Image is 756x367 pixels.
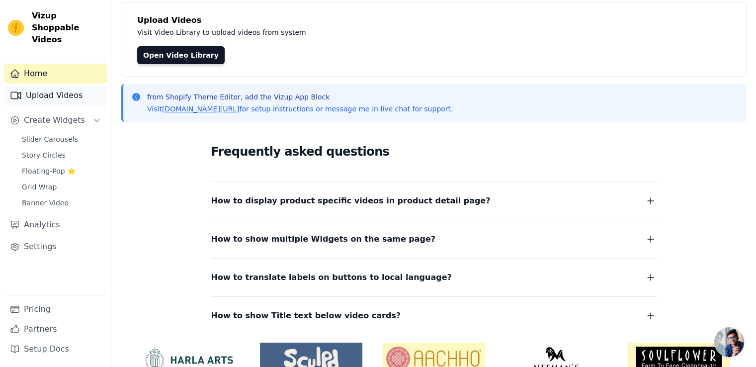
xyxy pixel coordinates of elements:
span: How to display product specific videos in product detail page? [211,194,491,208]
a: Slider Carousels [16,132,107,146]
a: Analytics [4,215,107,235]
a: Upload Videos [4,86,107,105]
span: Grid Wrap [22,182,57,192]
a: Banner Video [16,196,107,210]
a: Setup Docs [4,339,107,359]
span: Banner Video [22,198,69,208]
button: Create Widgets [4,110,107,130]
a: Home [4,64,107,84]
span: Story Circles [22,150,66,160]
a: [DOMAIN_NAME][URL] [162,105,240,113]
a: Grid Wrap [16,180,107,194]
p: from Shopify Theme Editor, add the Vizup App Block [147,92,453,102]
a: Open chat [714,327,744,357]
button: How to translate labels on buttons to local language? [211,271,657,284]
button: How to show Title text below video cards? [211,309,657,323]
h4: Upload Videos [137,14,730,26]
a: Story Circles [16,148,107,162]
img: Vizup [8,20,24,36]
a: Partners [4,319,107,339]
span: Slider Carousels [22,134,78,144]
span: Vizup Shoppable Videos [32,10,103,46]
span: How to translate labels on buttons to local language? [211,271,452,284]
p: Visit Video Library to upload videos from system [137,26,583,38]
h2: Frequently asked questions [211,142,657,162]
span: Create Widgets [24,114,85,126]
button: How to display product specific videos in product detail page? [211,194,657,208]
a: Floating-Pop ⭐ [16,164,107,178]
span: How to show multiple Widgets on the same page? [211,232,436,246]
a: Settings [4,237,107,257]
p: Visit for setup instructions or message me in live chat for support. [147,104,453,114]
span: How to show Title text below video cards? [211,309,401,323]
a: Open Video Library [137,46,225,64]
button: How to show multiple Widgets on the same page? [211,232,657,246]
span: Floating-Pop ⭐ [22,166,76,176]
a: Pricing [4,299,107,319]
